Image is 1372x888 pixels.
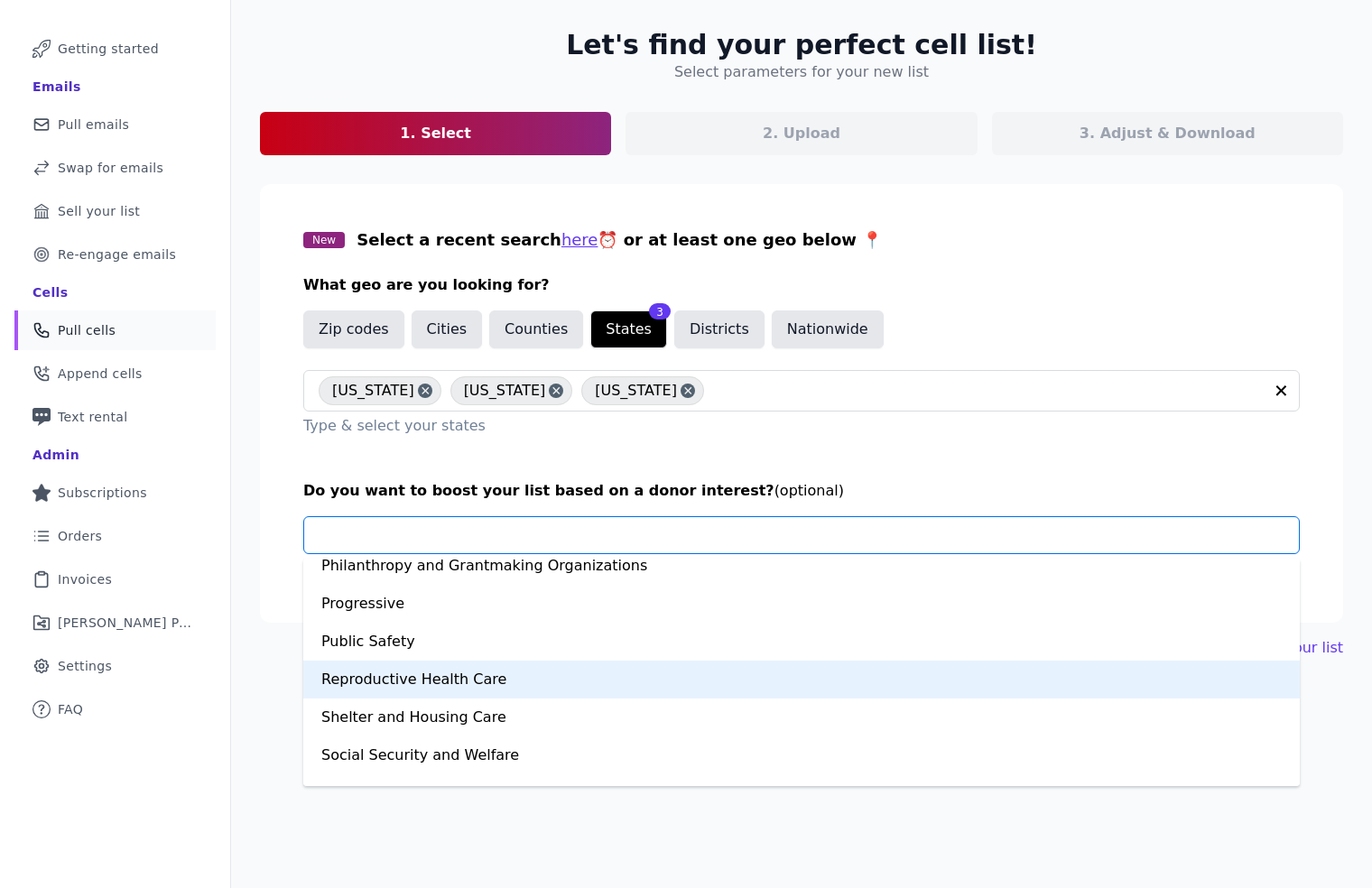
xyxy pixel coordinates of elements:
[58,570,112,588] span: Invoices
[595,376,677,405] span: [US_STATE]
[590,310,667,348] button: States
[400,123,471,144] p: 1. Select
[772,310,884,348] button: Nationwide
[303,774,1300,812] div: Statewide race supporter
[763,123,840,144] p: 2. Upload
[58,527,102,545] span: Orders
[32,78,81,96] div: Emails
[32,283,68,301] div: Cells
[303,310,404,348] button: Zip codes
[58,245,176,264] span: Re-engage emails
[58,484,147,502] span: Subscriptions
[14,646,216,686] a: Settings
[774,482,844,499] span: (optional)
[649,303,671,319] div: 3
[303,482,774,499] span: Do you want to boost your list based on a donor interest?
[303,736,1300,774] div: Social Security and Welfare
[14,191,216,231] a: Sell your list
[58,408,128,426] span: Text rental
[58,202,140,220] span: Sell your list
[332,376,414,405] span: [US_STATE]
[58,614,194,632] span: [PERSON_NAME] Performance
[58,116,129,134] span: Pull emails
[14,354,216,393] a: Append cells
[412,310,483,348] button: Cities
[357,230,882,249] span: Select a recent search ⏰ or at least one geo below 📍
[303,661,1300,698] div: Reproductive Health Care
[674,310,765,348] button: Districts
[14,397,216,437] a: Text rental
[260,112,611,155] a: 1. Select
[14,560,216,599] a: Invoices
[14,516,216,556] a: Orders
[489,310,583,348] button: Counties
[14,689,216,729] a: FAQ
[303,274,1300,296] h3: What geo are you looking for?
[303,415,1300,437] p: Type & select your states
[303,585,1300,623] div: Progressive
[674,61,929,83] h4: Select parameters for your new list
[303,547,1300,585] div: Philanthropy and Grantmaking Organizations
[14,310,216,350] a: Pull cells
[58,657,112,675] span: Settings
[14,603,216,643] a: [PERSON_NAME] Performance
[14,473,216,513] a: Subscriptions
[58,700,83,718] span: FAQ
[14,148,216,188] a: Swap for emails
[14,235,216,274] a: Re-engage emails
[58,321,116,339] span: Pull cells
[14,29,216,69] a: Getting started
[58,40,159,58] span: Getting started
[303,232,345,248] span: New
[58,159,163,177] span: Swap for emails
[1080,123,1256,144] p: 3. Adjust & Download
[32,446,79,464] div: Admin
[566,29,1037,61] h2: Let's find your perfect cell list!
[303,698,1300,736] div: Shelter and Housing Care
[58,365,143,383] span: Append cells
[14,105,216,144] a: Pull emails
[303,623,1300,661] div: Public Safety
[561,227,598,253] button: here
[303,558,1300,579] p: Click & select your interest
[464,376,546,405] span: [US_STATE]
